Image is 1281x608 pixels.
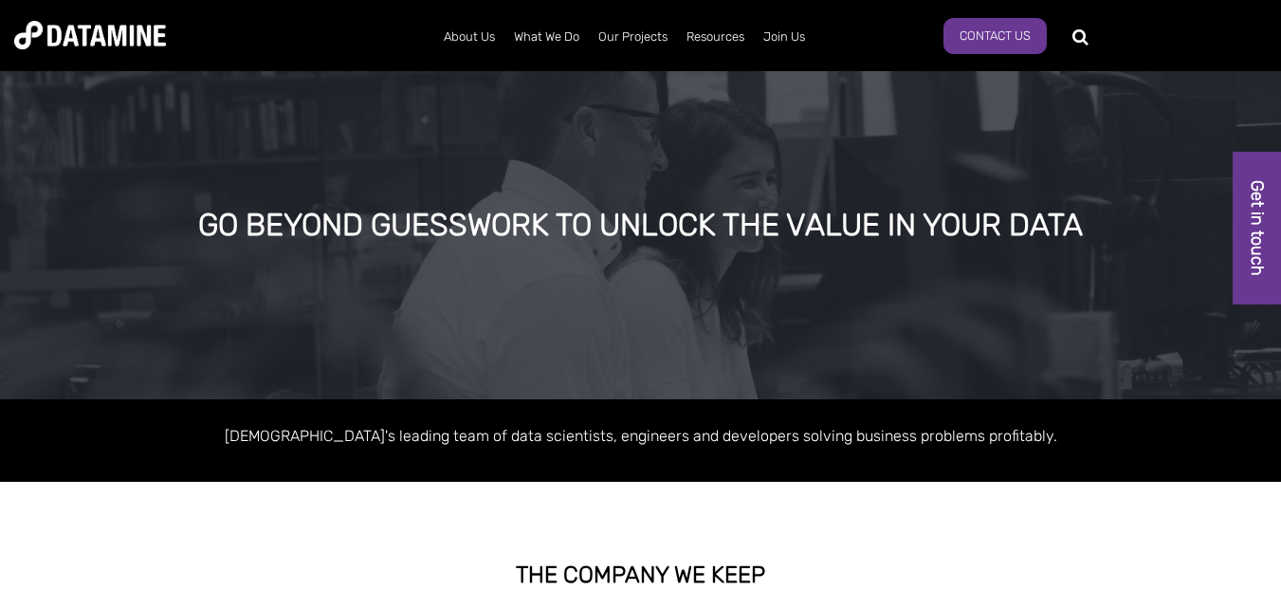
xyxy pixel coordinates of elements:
[14,21,166,49] img: Datamine
[504,12,589,62] a: What We Do
[754,12,814,62] a: Join Us
[1233,152,1281,304] a: Get in touch
[434,12,504,62] a: About Us
[516,562,765,588] strong: THE COMPANY WE KEEP
[943,18,1047,54] a: Contact Us
[677,12,754,62] a: Resources
[589,12,677,62] a: Our Projects
[101,423,1181,449] p: [DEMOGRAPHIC_DATA]'s leading team of data scientists, engineers and developers solving business p...
[153,209,1129,243] div: GO BEYOND GUESSWORK TO UNLOCK THE VALUE IN YOUR DATA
